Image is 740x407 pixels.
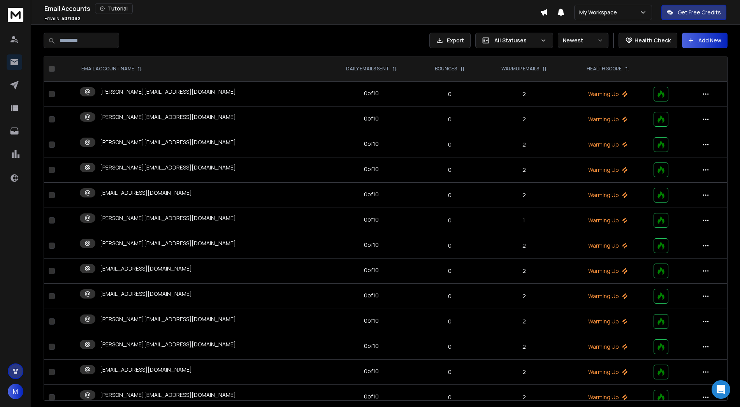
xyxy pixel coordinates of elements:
p: 0 [423,267,476,275]
p: [PERSON_NAME][EMAIL_ADDRESS][DOMAIN_NAME] [100,88,236,96]
td: 2 [481,157,567,183]
p: WARMUP EMAILS [501,66,539,72]
p: Get Free Credits [678,9,721,16]
p: Warming Up [572,115,644,123]
p: Warming Up [572,217,644,224]
td: 2 [481,259,567,284]
p: [EMAIL_ADDRESS][DOMAIN_NAME] [100,290,192,298]
p: Warming Up [572,393,644,401]
p: Warming Up [572,242,644,250]
p: 0 [423,141,476,148]
button: Add New [682,33,728,48]
p: Warming Up [572,343,644,351]
p: 0 [423,242,476,250]
p: [PERSON_NAME][EMAIL_ADDRESS][DOMAIN_NAME] [100,391,236,399]
div: Email Accounts [44,3,540,14]
button: Tutorial [95,3,133,14]
td: 2 [481,183,567,208]
p: Warming Up [572,141,644,148]
div: 0 of 10 [364,165,379,173]
p: Warming Up [572,191,644,199]
p: 0 [423,318,476,325]
div: 0 of 10 [364,115,379,122]
p: Warming Up [572,267,644,275]
p: [EMAIL_ADDRESS][DOMAIN_NAME] [100,265,192,272]
p: 0 [423,115,476,123]
div: 0 of 10 [364,292,379,299]
p: HEALTH SCORE [587,66,622,72]
div: EMAIL ACCOUNT NAME [81,66,142,72]
td: 2 [481,360,567,385]
p: 0 [423,90,476,98]
p: [PERSON_NAME][EMAIL_ADDRESS][DOMAIN_NAME] [100,113,236,121]
p: [PERSON_NAME][EMAIL_ADDRESS][DOMAIN_NAME] [100,341,236,348]
p: 0 [423,166,476,174]
td: 2 [481,334,567,360]
p: All Statuses [494,37,537,44]
td: 2 [481,284,567,309]
p: [EMAIL_ADDRESS][DOMAIN_NAME] [100,189,192,197]
div: 0 of 10 [364,241,379,249]
p: Health Check [635,37,671,44]
p: 0 [423,368,476,376]
div: Open Intercom Messenger [712,380,730,399]
p: Emails : [44,16,81,22]
p: DAILY EMAILS SENT [346,66,389,72]
p: 0 [423,393,476,401]
div: 0 of 10 [364,140,379,148]
div: 0 of 10 [364,317,379,325]
p: Warming Up [572,166,644,174]
p: [PERSON_NAME][EMAIL_ADDRESS][DOMAIN_NAME] [100,138,236,146]
td: 2 [481,107,567,132]
button: M [8,384,23,399]
p: [PERSON_NAME][EMAIL_ADDRESS][DOMAIN_NAME] [100,214,236,222]
button: Newest [558,33,608,48]
p: Warming Up [572,368,644,376]
p: [EMAIL_ADDRESS][DOMAIN_NAME] [100,366,192,374]
p: BOUNCES [435,66,457,72]
div: 0 of 10 [364,266,379,274]
p: [PERSON_NAME][EMAIL_ADDRESS][DOMAIN_NAME] [100,315,236,323]
div: 0 of 10 [364,190,379,198]
td: 2 [481,132,567,157]
td: 2 [481,233,567,259]
td: 2 [481,82,567,107]
div: 0 of 10 [364,367,379,375]
p: [PERSON_NAME][EMAIL_ADDRESS][DOMAIN_NAME] [100,239,236,247]
div: 0 of 10 [364,89,379,97]
td: 1 [481,208,567,233]
p: 0 [423,191,476,199]
p: My Workspace [579,9,620,16]
p: Warming Up [572,90,644,98]
button: Health Check [619,33,677,48]
td: 2 [481,309,567,334]
div: 0 of 10 [364,216,379,224]
p: Warming Up [572,292,644,300]
span: 50 / 1082 [62,15,81,22]
p: 0 [423,343,476,351]
button: Export [429,33,471,48]
p: Warming Up [572,318,644,325]
div: 0 of 10 [364,342,379,350]
p: 0 [423,292,476,300]
div: 0 of 10 [364,393,379,400]
button: Get Free Credits [661,5,726,20]
p: 0 [423,217,476,224]
p: [PERSON_NAME][EMAIL_ADDRESS][DOMAIN_NAME] [100,164,236,171]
